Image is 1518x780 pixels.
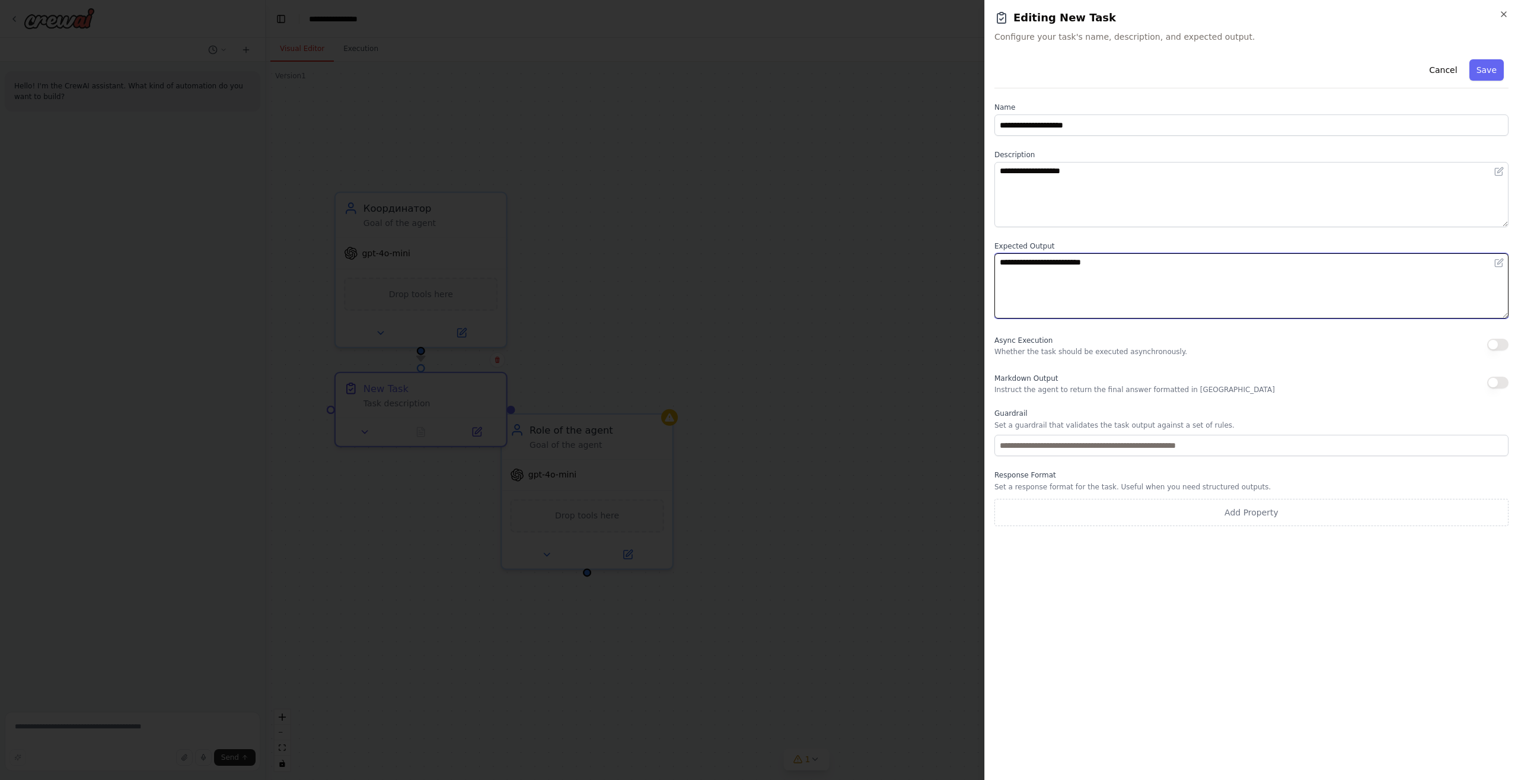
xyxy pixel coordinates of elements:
[1492,256,1506,270] button: Open in editor
[1469,59,1504,81] button: Save
[994,482,1509,492] p: Set a response format for the task. Useful when you need structured outputs.
[994,150,1509,160] label: Description
[994,241,1509,251] label: Expected Output
[994,336,1053,345] span: Async Execution
[994,385,1275,394] p: Instruct the agent to return the final answer formatted in [GEOGRAPHIC_DATA]
[994,499,1509,526] button: Add Property
[994,103,1509,112] label: Name
[994,421,1509,430] p: Set a guardrail that validates the task output against a set of rules.
[1422,59,1464,81] button: Cancel
[1492,164,1506,179] button: Open in editor
[994,31,1509,43] span: Configure your task's name, description, and expected output.
[994,470,1509,480] label: Response Format
[994,409,1509,418] label: Guardrail
[994,347,1187,356] p: Whether the task should be executed asynchronously.
[994,374,1058,383] span: Markdown Output
[994,9,1509,26] h2: Editing New Task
